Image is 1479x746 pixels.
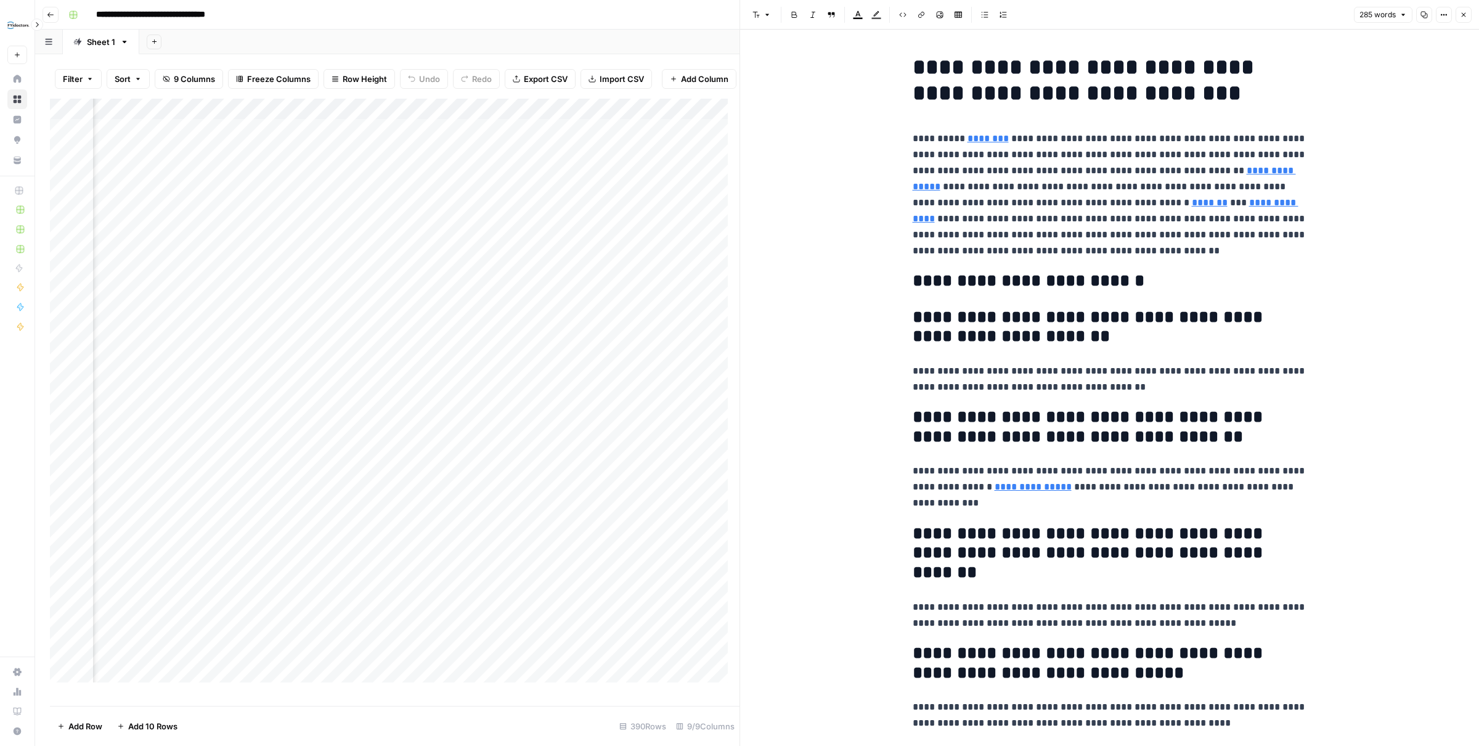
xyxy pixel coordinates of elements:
a: Usage [7,682,27,702]
span: Add Column [681,73,728,85]
span: Filter [63,73,83,85]
button: Filter [55,69,102,89]
div: Sheet 1 [87,36,115,48]
button: Workspace: FYidoctors [7,10,27,41]
button: Export CSV [505,69,576,89]
span: Import CSV [600,73,644,85]
button: 9 Columns [155,69,223,89]
button: 285 words [1354,7,1412,23]
a: Learning Hub [7,702,27,721]
a: Insights [7,110,27,129]
a: Browse [7,89,27,109]
span: Undo [419,73,440,85]
span: Add 10 Rows [128,720,177,732]
a: Home [7,69,27,89]
button: Add 10 Rows [110,716,185,736]
div: 9/9 Columns [671,716,739,736]
button: Add Column [662,69,736,89]
button: Add Row [50,716,110,736]
button: Help + Support [7,721,27,741]
span: Sort [115,73,131,85]
a: Settings [7,662,27,682]
span: Row Height [343,73,387,85]
div: 390 Rows [614,716,671,736]
span: 285 words [1359,9,1396,20]
a: Your Data [7,150,27,170]
span: Redo [472,73,492,85]
a: Opportunities [7,130,27,150]
button: Row Height [324,69,395,89]
button: Import CSV [581,69,652,89]
button: Redo [453,69,500,89]
span: Freeze Columns [247,73,311,85]
button: Freeze Columns [228,69,319,89]
a: Sheet 1 [63,30,139,54]
span: 9 Columns [174,73,215,85]
span: Add Row [68,720,102,732]
button: Sort [107,69,150,89]
img: FYidoctors Logo [7,14,30,36]
button: Undo [400,69,448,89]
span: Export CSV [524,73,568,85]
